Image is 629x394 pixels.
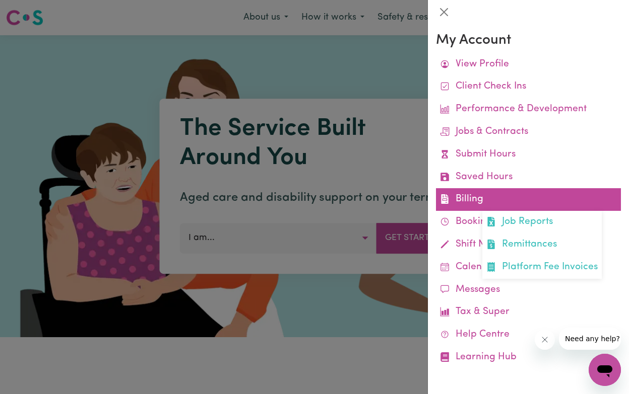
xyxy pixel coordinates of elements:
[436,4,452,20] button: Close
[436,188,621,211] a: BillingJob ReportsRemittancesPlatform Fee Invoices
[589,354,621,386] iframe: Button to launch messaging window
[436,233,621,256] a: Shift Notes
[436,346,621,369] a: Learning Hub
[436,166,621,189] a: Saved Hours
[436,211,621,233] a: Bookings
[559,328,621,350] iframe: Message from company
[436,98,621,121] a: Performance & Development
[436,256,621,279] a: Calendar
[436,32,621,49] h3: My Account
[436,324,621,346] a: Help Centre
[436,53,621,76] a: View Profile
[535,330,555,350] iframe: Close message
[482,211,602,233] a: Job Reports
[436,301,621,324] a: Tax & Super
[436,121,621,143] a: Jobs & Contracts
[482,233,602,256] a: Remittances
[436,143,621,166] a: Submit Hours
[482,256,602,279] a: Platform Fee Invoices
[436,279,621,301] a: Messages
[436,75,621,98] a: Client Check Ins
